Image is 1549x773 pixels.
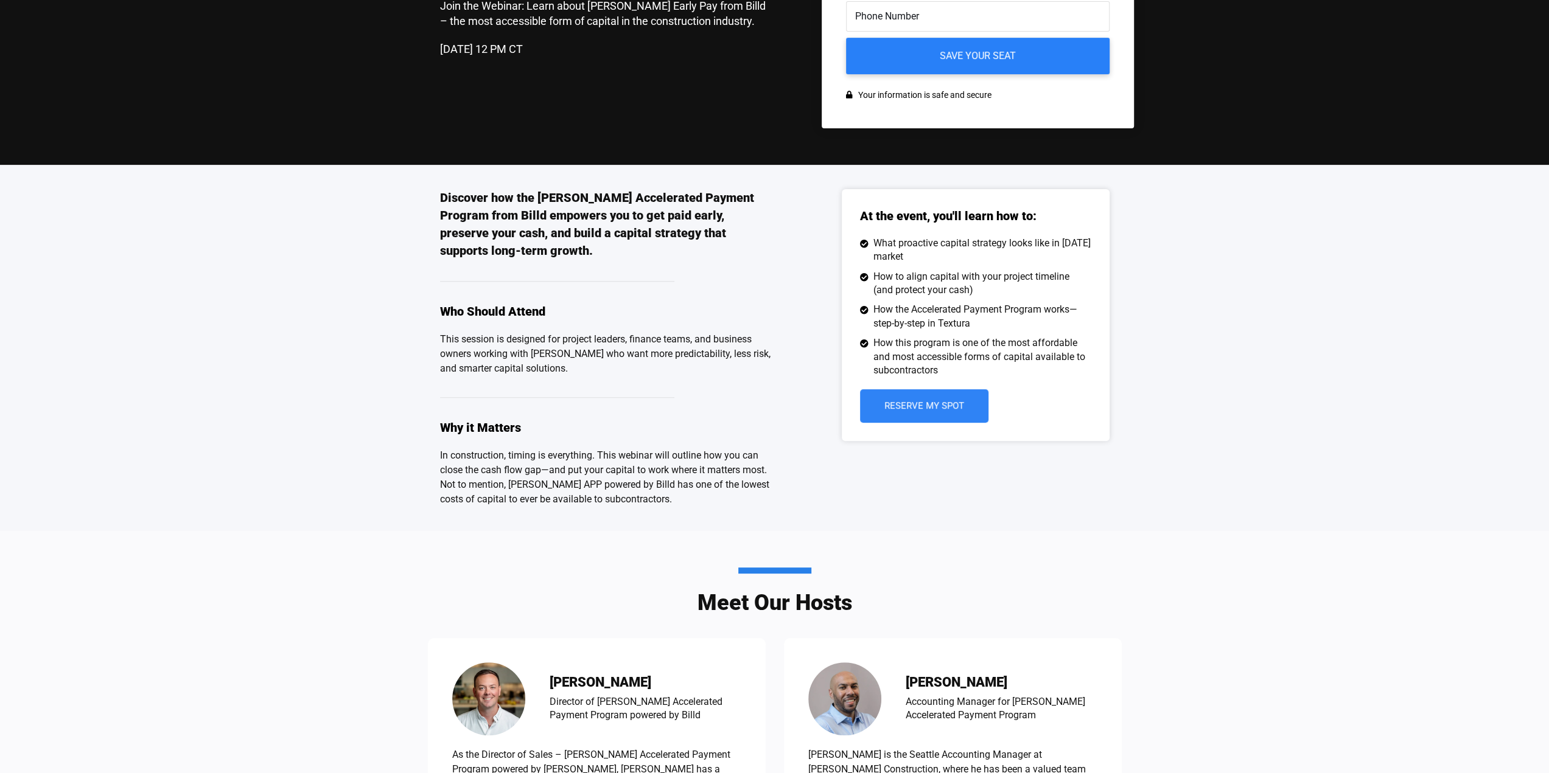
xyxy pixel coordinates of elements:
div: In construction, timing is everything. This webinar will outline how you can close the cash flow ... [440,448,775,507]
span: How the Accelerated Payment Program works—step-by-step in Textura [870,303,1091,330]
a: Reserve My Spot [860,389,988,423]
div: Accounting Manager for [PERSON_NAME] Accelerated Payment Program [906,695,1097,722]
h3: [PERSON_NAME] [906,676,1097,689]
span: How to align capital with your project timeline (and protect your cash) [870,270,1091,297]
h3: [PERSON_NAME] [550,676,741,689]
p: This session is designed for project leaders, finance teams, and business owners working with [PE... [440,332,775,376]
span: [DATE] 12 PM CT [440,43,523,55]
h3: Who Should Attend [440,303,775,320]
span: Phone Number [855,10,919,22]
span: What proactive capital strategy looks like in [DATE] market [870,237,1091,264]
span: How this program is one of the most affordable and most accessible forms of capital available to ... [870,336,1091,377]
p: Discover how the [PERSON_NAME] Accelerated Payment Program from Billd empowers you to get paid ea... [440,189,775,260]
h3: Meet Our Hosts [698,567,852,614]
h3: Why it Matters [440,419,775,436]
div: Director of [PERSON_NAME] Accelerated Payment Program powered by Billd [550,695,741,722]
input: Save your seat [846,38,1110,74]
span: Reserve My Spot [884,401,964,411]
h3: At the event, you'll learn how to: [860,207,1037,224]
span: Your information is safe and secure [855,86,991,104]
